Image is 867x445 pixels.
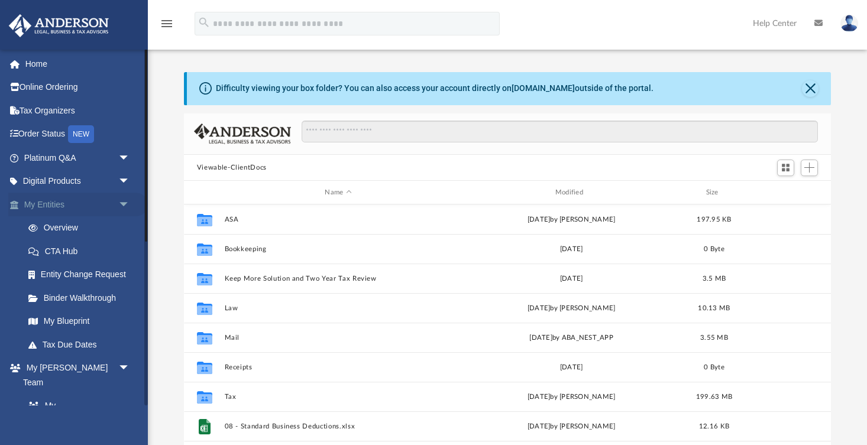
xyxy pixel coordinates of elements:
[457,274,685,284] div: [DATE]
[160,17,174,31] i: menu
[8,99,148,122] a: Tax Organizers
[224,423,452,430] button: 08 - Standard Business Deductions.xlsx
[8,122,148,147] a: Order StatusNEW
[160,22,174,31] a: menu
[224,393,452,401] button: Tax
[17,310,142,333] a: My Blueprint
[17,216,148,240] a: Overview
[198,16,211,29] i: search
[457,333,685,343] div: [DATE] by ABA_NEST_APP
[68,125,94,143] div: NEW
[8,52,148,76] a: Home
[197,163,267,173] button: Viewable-ClientDocs
[224,363,452,371] button: Receipts
[457,303,685,314] div: [DATE] by [PERSON_NAME]
[224,245,452,253] button: Bookkeeping
[703,275,726,282] span: 3.5 MB
[512,83,575,93] a: [DOMAIN_NAME]
[457,215,685,225] div: [DATE] by [PERSON_NAME]
[216,82,654,95] div: Difficulty viewing your box folder? You can also access your account directly on outside of the p...
[690,187,737,198] div: Size
[840,15,858,32] img: User Pic
[118,356,142,381] span: arrow_drop_down
[8,76,148,99] a: Online Ordering
[801,160,819,176] button: Add
[118,193,142,217] span: arrow_drop_down
[457,187,685,198] div: Modified
[699,423,729,430] span: 12.16 KB
[700,334,728,341] span: 3.55 MB
[704,364,724,371] span: 0 Byte
[5,14,112,37] img: Anderson Advisors Platinum Portal
[118,146,142,170] span: arrow_drop_down
[17,286,148,310] a: Binder Walkthrough
[698,305,730,311] span: 10.13 MB
[224,275,452,282] button: Keep More Solution and Two Year Tax Review
[118,170,142,194] span: arrow_drop_down
[8,356,142,394] a: My [PERSON_NAME] Teamarrow_drop_down
[704,246,724,252] span: 0 Byte
[8,170,148,193] a: Digital Productsarrow_drop_down
[224,334,452,342] button: Mail
[457,392,685,402] div: [DATE] by [PERSON_NAME]
[8,193,148,216] a: My Entitiesarrow_drop_down
[224,187,452,198] div: Name
[302,121,819,143] input: Search files and folders
[224,304,452,312] button: Law
[8,146,148,170] a: Platinum Q&Aarrow_drop_down
[224,216,452,223] button: ASA
[17,263,148,287] a: Entity Change Request
[17,239,148,263] a: CTA Hub
[457,421,685,432] div: [DATE] by [PERSON_NAME]
[189,187,219,198] div: id
[743,187,826,198] div: id
[777,160,795,176] button: Switch to Grid View
[802,80,819,97] button: Close
[696,394,732,400] span: 199.63 MB
[457,362,685,373] div: [DATE]
[17,333,148,356] a: Tax Due Dates
[457,244,685,255] div: [DATE]
[697,216,731,223] span: 197.95 KB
